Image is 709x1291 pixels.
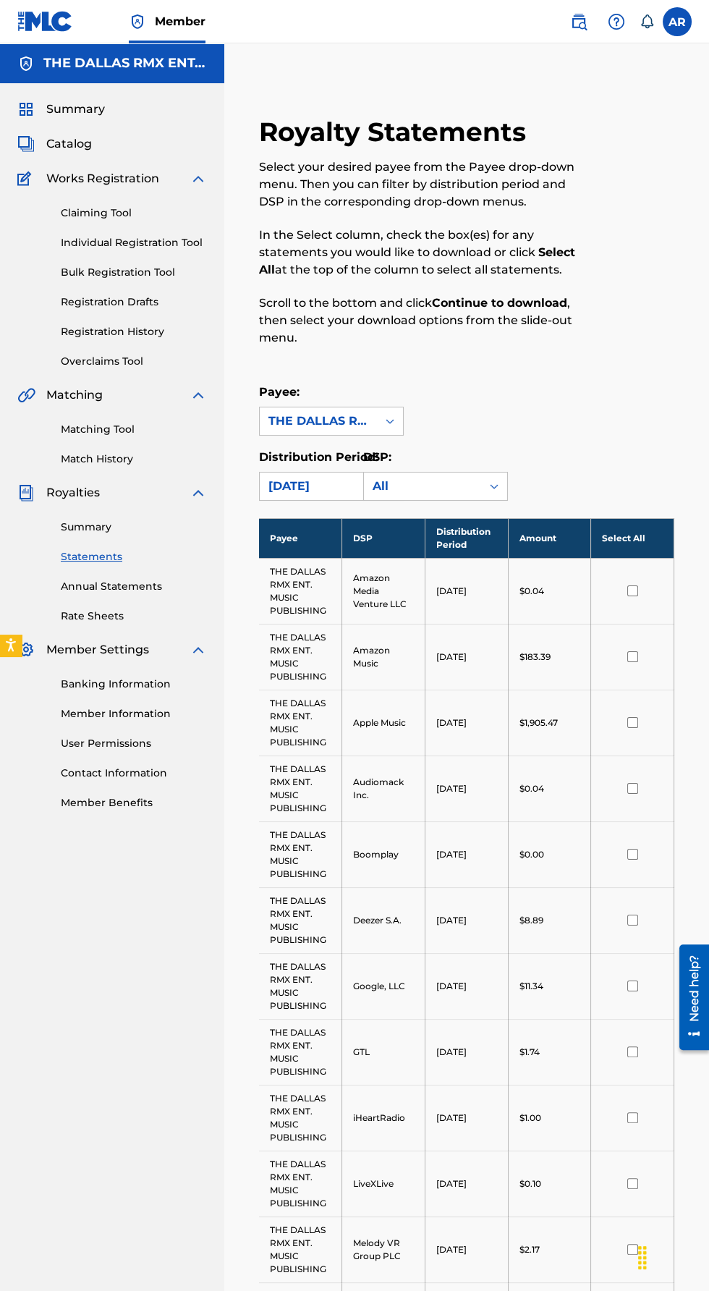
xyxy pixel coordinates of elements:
iframe: Chat Widget [637,1222,709,1291]
img: expand [190,484,207,501]
p: Select your desired payee from the Payee drop-down menu. Then you can filter by distribution peri... [259,158,579,211]
td: [DATE] [425,1151,508,1216]
td: [DATE] [425,755,508,821]
td: THE DALLAS RMX ENT. MUSIC PUBLISHING [259,624,342,690]
label: DSP: [363,450,391,464]
div: THE DALLAS RMX ENT. MUSIC PUBLISHING [268,412,368,430]
td: [DATE] [425,690,508,755]
h5: THE DALLAS RMX ENT. MUSIC PUBLISHING [43,55,207,72]
td: THE DALLAS RMX ENT. MUSIC PUBLISHING [259,558,342,624]
a: Overclaims Tool [61,354,207,369]
td: Amazon Music [342,624,425,690]
a: Summary [61,520,207,535]
td: GTL [342,1019,425,1085]
img: Matching [17,386,35,404]
span: Catalog [46,135,92,153]
td: THE DALLAS RMX ENT. MUSIC PUBLISHING [259,1216,342,1282]
img: Royalties [17,484,35,501]
td: [DATE] [425,821,508,887]
p: $8.89 [519,914,543,927]
td: THE DALLAS RMX ENT. MUSIC PUBLISHING [259,821,342,887]
img: Summary [17,101,35,118]
td: LiveXLive [342,1151,425,1216]
a: Contact Information [61,766,207,781]
a: Member Benefits [61,795,207,810]
img: help [608,13,625,30]
a: SummarySummary [17,101,105,118]
span: Royalties [46,484,100,501]
div: Help [602,7,631,36]
td: [DATE] [425,1216,508,1282]
p: In the Select column, check the box(es) for any statements you would like to download or click at... [259,227,579,279]
td: [DATE] [425,953,508,1019]
img: expand [190,170,207,187]
p: $1.74 [519,1046,540,1059]
img: MLC Logo [17,11,73,32]
td: THE DALLAS RMX ENT. MUSIC PUBLISHING [259,1085,342,1151]
img: expand [190,641,207,659]
h2: Royalty Statements [259,116,533,148]
img: Catalog [17,135,35,153]
p: $0.10 [519,1177,541,1190]
td: Apple Music [342,690,425,755]
a: Banking Information [61,677,207,692]
a: Rate Sheets [61,609,207,624]
a: Registration Drafts [61,295,207,310]
div: [DATE] [268,478,368,495]
td: THE DALLAS RMX ENT. MUSIC PUBLISHING [259,887,342,953]
img: Top Rightsholder [129,13,146,30]
a: Claiming Tool [61,206,207,221]
td: Amazon Media Venture LLC [342,558,425,624]
p: $2.17 [519,1243,540,1256]
a: Bulk Registration Tool [61,265,207,280]
td: iHeartRadio [342,1085,425,1151]
td: [DATE] [425,624,508,690]
a: Match History [61,452,207,467]
td: THE DALLAS RMX ENT. MUSIC PUBLISHING [259,1019,342,1085]
div: User Menu [663,7,692,36]
iframe: Resource Center [668,939,709,1056]
p: Scroll to the bottom and click , then select your download options from the slide-out menu. [259,295,579,347]
span: Matching [46,386,103,404]
span: Works Registration [46,170,159,187]
div: Drag [631,1236,654,1279]
th: Distribution Period [425,518,508,558]
td: [DATE] [425,1019,508,1085]
td: Melody VR Group PLC [342,1216,425,1282]
a: Individual Registration Tool [61,235,207,250]
td: THE DALLAS RMX ENT. MUSIC PUBLISHING [259,690,342,755]
label: Distribution Period: [259,450,378,464]
p: $0.00 [519,848,544,861]
a: Annual Statements [61,579,207,594]
td: THE DALLAS RMX ENT. MUSIC PUBLISHING [259,1151,342,1216]
img: search [570,13,587,30]
span: Member [155,13,205,30]
th: Payee [259,518,342,558]
img: expand [190,386,207,404]
a: Statements [61,549,207,564]
label: Payee: [259,385,300,399]
a: Member Information [61,706,207,721]
td: Deezer S.A. [342,887,425,953]
img: Member Settings [17,641,35,659]
div: All [373,478,472,495]
a: Matching Tool [61,422,207,437]
td: Audiomack Inc. [342,755,425,821]
strong: Continue to download [432,296,567,310]
a: Public Search [564,7,593,36]
a: Registration History [61,324,207,339]
td: [DATE] [425,558,508,624]
span: Summary [46,101,105,118]
div: Notifications [640,14,654,29]
td: THE DALLAS RMX ENT. MUSIC PUBLISHING [259,755,342,821]
a: CatalogCatalog [17,135,92,153]
img: Works Registration [17,170,36,187]
td: THE DALLAS RMX ENT. MUSIC PUBLISHING [259,953,342,1019]
p: $11.34 [519,980,543,993]
a: User Permissions [61,736,207,751]
p: $183.39 [519,651,551,664]
td: Boomplay [342,821,425,887]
